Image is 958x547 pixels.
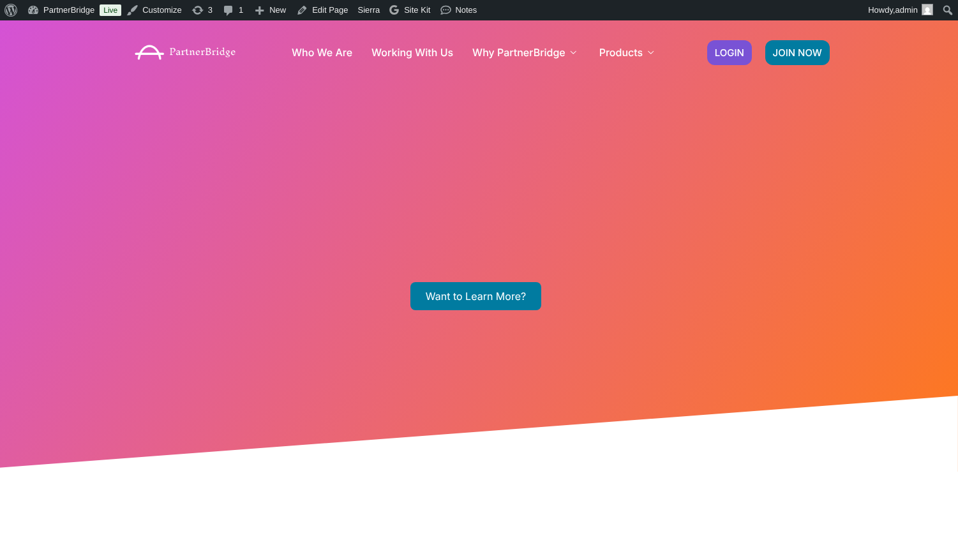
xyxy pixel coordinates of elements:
a: Want to Learn More? [410,282,541,310]
a: LOGIN [707,40,752,65]
a: Live [100,4,121,16]
a: JOIN NOW [765,40,830,65]
span: Site Kit [404,5,430,15]
span: JOIN NOW [773,48,822,57]
a: Why PartnerBridge [472,47,580,57]
a: Who We Are [292,47,352,57]
a: Working With Us [371,47,453,57]
a: Products [599,47,657,57]
span: admin [895,5,918,15]
span: LOGIN [715,48,744,57]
